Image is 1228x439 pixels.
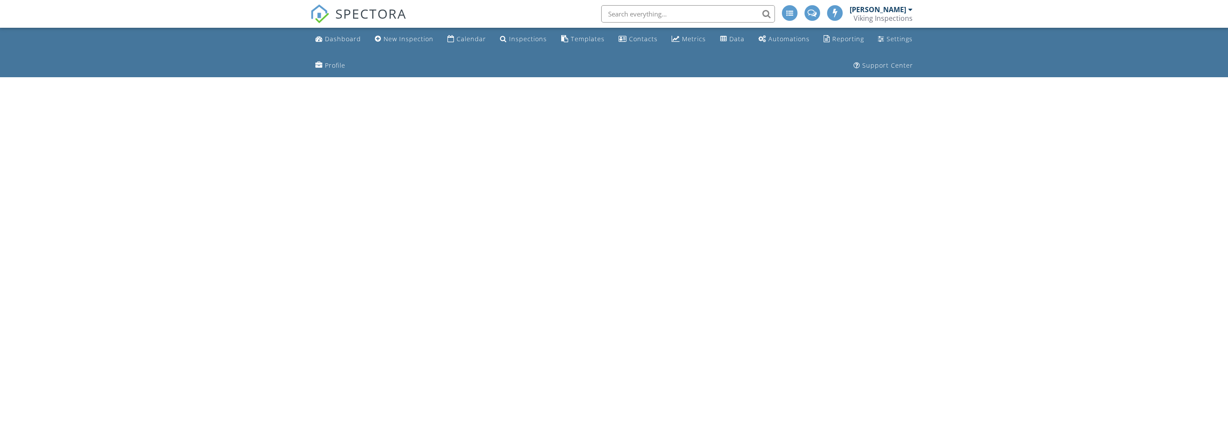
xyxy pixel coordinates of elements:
[444,31,490,47] a: Calendar
[384,35,434,43] div: New Inspection
[509,35,547,43] div: Inspections
[312,58,349,74] a: Company Profile
[682,35,706,43] div: Metrics
[755,31,813,47] a: Automations (Advanced)
[312,31,364,47] a: Dashboard
[768,35,810,43] div: Automations
[496,31,550,47] a: Inspections
[571,35,605,43] div: Templates
[874,31,916,47] a: Settings
[325,35,361,43] div: Dashboard
[729,35,745,43] div: Data
[862,61,913,69] div: Support Center
[371,31,437,47] a: New Inspection
[717,31,748,47] a: Data
[668,31,709,47] a: Metrics
[601,5,775,23] input: Search everything...
[457,35,486,43] div: Calendar
[558,31,608,47] a: Templates
[832,35,864,43] div: Reporting
[310,4,329,23] img: The Best Home Inspection Software - Spectora
[887,35,913,43] div: Settings
[850,5,906,14] div: [PERSON_NAME]
[335,4,407,23] span: SPECTORA
[850,58,917,74] a: Support Center
[325,61,345,69] div: Profile
[615,31,661,47] a: Contacts
[820,31,867,47] a: Reporting
[310,12,407,30] a: SPECTORA
[854,14,913,23] div: Viking Inspections
[629,35,658,43] div: Contacts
